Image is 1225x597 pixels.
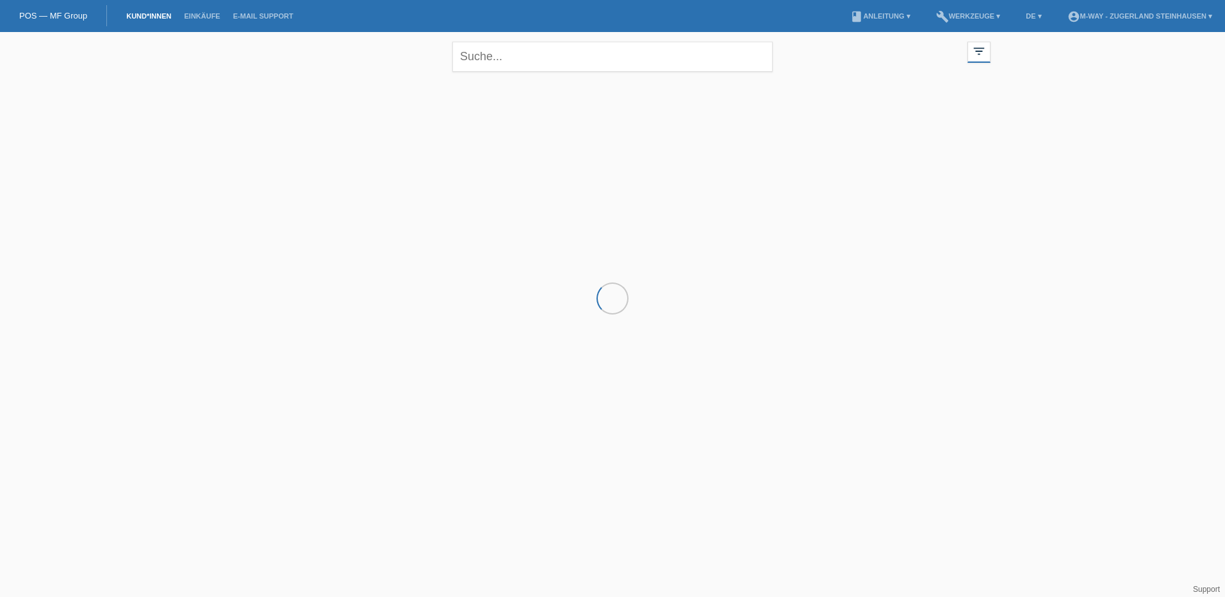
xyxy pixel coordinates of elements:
a: E-Mail Support [227,12,300,20]
a: buildWerkzeuge ▾ [930,12,1007,20]
a: account_circlem-way - Zugerland Steinhausen ▾ [1061,12,1219,20]
a: POS — MF Group [19,11,87,20]
a: bookAnleitung ▾ [844,12,916,20]
input: Suche... [452,42,773,72]
i: build [936,10,949,23]
i: account_circle [1067,10,1080,23]
i: book [850,10,863,23]
a: Support [1193,585,1220,594]
a: Einkäufe [177,12,226,20]
a: Kund*innen [120,12,177,20]
a: DE ▾ [1019,12,1048,20]
i: filter_list [972,44,986,58]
